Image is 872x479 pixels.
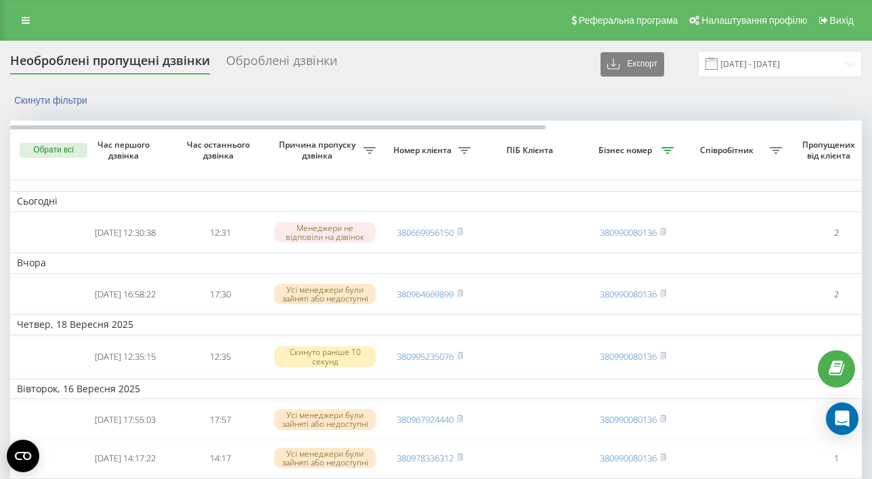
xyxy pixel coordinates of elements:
span: Налаштування профілю [701,15,807,26]
td: [DATE] 17:55:03 [78,402,173,438]
td: [DATE] 14:17:22 [78,440,173,476]
div: Менеджери не відповіли на дзвінок [274,222,376,243]
span: Номер клієнта [389,145,458,156]
div: Усі менеджери були зайняті або недоступні [274,448,376,468]
a: 380669956150 [397,226,454,238]
td: [DATE] 16:58:22 [78,276,173,312]
span: ПІБ Клієнта [489,145,574,156]
a: 380967924440 [397,413,454,425]
td: 17:30 [173,276,267,312]
td: 17:57 [173,402,267,438]
a: 380964669899 [397,288,454,300]
a: 380990080136 [600,350,657,362]
div: Необроблені пропущені дзвінки [10,54,210,75]
a: 380995235076 [397,350,454,362]
span: Вихід [830,15,854,26]
a: 380990080136 [600,226,657,238]
span: Бізнес номер [592,145,661,156]
div: Open Intercom Messenger [826,402,858,435]
td: [DATE] 12:30:38 [78,215,173,251]
div: Усі менеджери були зайняті або недоступні [274,409,376,430]
td: 12:35 [173,338,267,376]
a: 380990080136 [600,452,657,464]
td: [DATE] 12:35:15 [78,338,173,376]
button: Експорт [601,52,664,77]
span: Пропущених від клієнта [795,140,865,161]
div: Скинуто раніше 10 секунд [274,346,376,367]
button: Скинути фільтри [10,94,94,106]
a: 380990080136 [600,288,657,300]
td: 12:31 [173,215,267,251]
button: Open CMP widget [7,440,39,472]
div: Усі менеджери були зайняті або недоступні [274,284,376,304]
td: 14:17 [173,440,267,476]
span: Співробітник [687,145,770,156]
span: Час останнього дзвінка [183,140,257,161]
a: 380990080136 [600,413,657,425]
span: Причина пропуску дзвінка [274,140,364,161]
span: Реферальна програма [579,15,678,26]
div: Оброблені дзвінки [226,54,337,75]
a: 380978336312 [397,452,454,464]
span: Час першого дзвінка [89,140,162,161]
button: Обрати всі [20,143,87,158]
